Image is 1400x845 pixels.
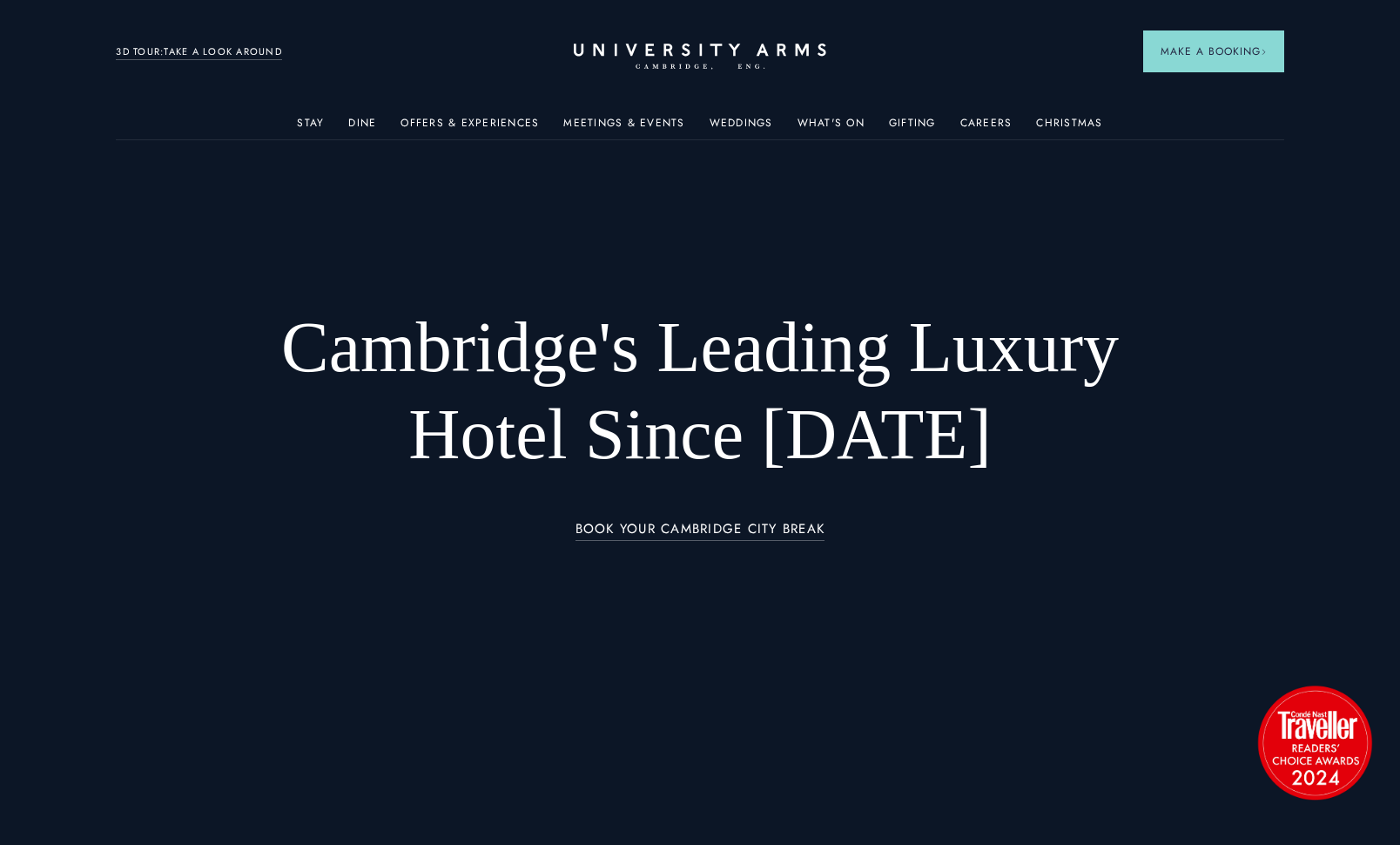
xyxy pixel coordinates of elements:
[1036,117,1102,139] a: Christmas
[575,522,825,542] a: BOOK YOUR CAMBRIDGE CITY BREAK
[116,44,282,60] a: 3D TOUR:TAKE A LOOK AROUND
[1143,30,1284,72] button: Make a BookingArrow icon
[889,117,936,139] a: Gifting
[400,117,539,139] a: Offers & Experiences
[1161,44,1267,59] span: Make a Booking
[798,117,865,139] a: What's On
[348,117,376,139] a: Dine
[236,304,1165,478] h1: Cambridge's Leading Luxury Hotel Since [DATE]
[1249,677,1380,808] img: image-2524eff8f0c5d55edbf694693304c4387916dea5-1501x1501-png
[563,117,684,139] a: Meetings & Events
[574,44,826,71] a: Home
[1261,49,1267,55] img: Arrow icon
[297,117,324,139] a: Stay
[960,117,1013,139] a: Careers
[710,117,773,139] a: Weddings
